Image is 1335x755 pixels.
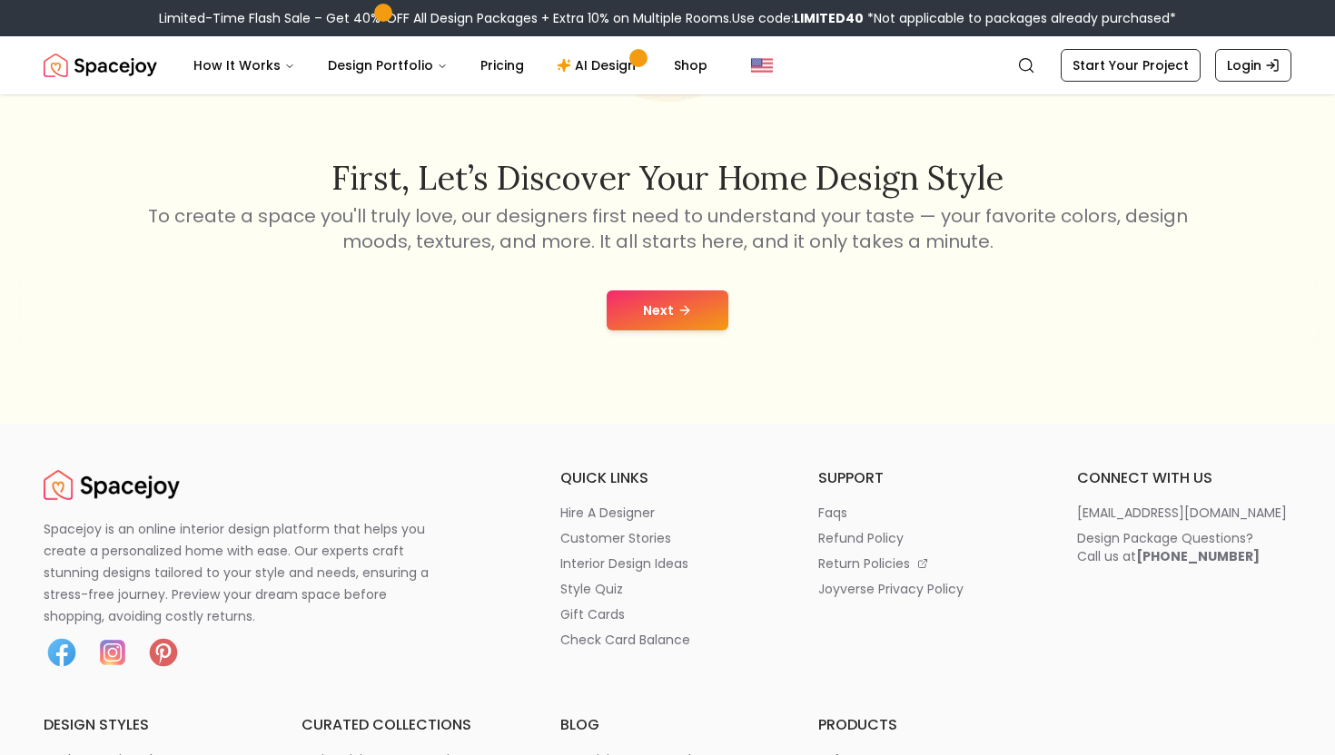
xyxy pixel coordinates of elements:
[44,36,1291,94] nav: Global
[560,580,775,598] a: style quiz
[818,504,847,522] p: faqs
[818,504,1033,522] a: faqs
[818,554,1033,573] a: return policies
[179,47,722,83] nav: Main
[542,47,656,83] a: AI Design
[144,160,1191,196] h2: First, let’s discover your home design style
[818,554,910,573] p: return policies
[560,714,775,736] h6: blog
[818,580,1033,598] a: joyverse privacy policy
[794,9,864,27] b: LIMITED40
[159,9,1176,27] div: Limited-Time Flash Sale – Get 40% OFF All Design Packages + Extra 10% on Multiple Rooms.
[818,529,904,547] p: refund policy
[179,47,310,83] button: How It Works
[560,504,655,522] p: hire a designer
[466,47,539,83] a: Pricing
[560,504,775,522] a: hire a designer
[818,529,1033,547] a: refund policy
[1077,529,1291,565] a: Design Package Questions?Call us at[PHONE_NUMBER]
[560,631,775,649] a: check card balance
[864,9,1176,27] span: *Not applicable to packages already purchased*
[560,554,688,573] p: interior design ideas
[1077,529,1260,565] div: Design Package Questions? Call us at
[818,714,1033,736] h6: products
[560,467,775,489] h6: quick links
[560,554,775,573] a: interior design ideas
[560,529,671,547] p: customer stories
[751,54,773,76] img: United States
[44,467,180,504] a: Spacejoy
[659,47,722,83] a: Shop
[144,203,1191,254] p: To create a space you'll truly love, our designers first need to understand your taste — your fav...
[145,634,182,671] img: Pinterest icon
[44,47,157,83] a: Spacejoy
[560,605,775,623] a: gift cards
[44,47,157,83] img: Spacejoy Logo
[560,580,623,598] p: style quiz
[1077,504,1287,522] p: [EMAIL_ADDRESS][DOMAIN_NAME]
[1215,49,1291,82] a: Login
[44,518,450,627] p: Spacejoy is an online interior design platform that helps you create a personalized home with eas...
[1077,467,1291,489] h6: connect with us
[818,580,964,598] p: joyverse privacy policy
[818,467,1033,489] h6: support
[94,634,131,671] img: Instagram icon
[44,467,180,504] img: Spacejoy Logo
[302,714,516,736] h6: curated collections
[44,634,80,671] img: Facebook icon
[560,631,690,649] p: check card balance
[44,714,258,736] h6: design styles
[732,9,864,27] span: Use code:
[313,47,462,83] button: Design Portfolio
[1077,504,1291,522] a: [EMAIL_ADDRESS][DOMAIN_NAME]
[607,290,728,330] button: Next
[560,529,775,547] a: customer stories
[1061,49,1201,82] a: Start Your Project
[1136,547,1260,565] b: [PHONE_NUMBER]
[560,605,625,623] p: gift cards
